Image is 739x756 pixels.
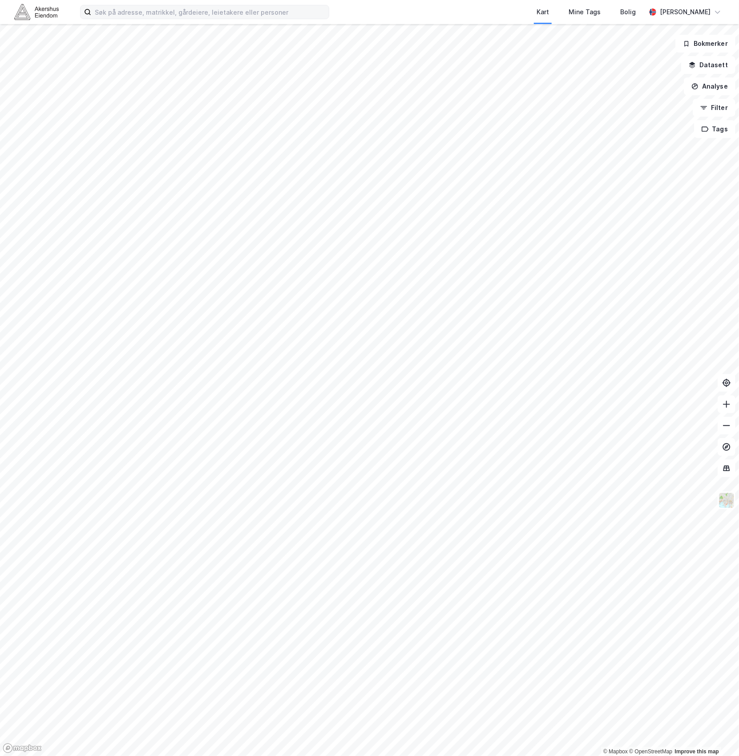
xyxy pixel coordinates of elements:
div: [PERSON_NAME] [660,7,711,17]
button: Datasett [681,56,735,74]
a: Mapbox [603,748,628,755]
button: Bokmerker [675,35,735,53]
iframe: Chat Widget [695,713,739,756]
div: Kart [537,7,549,17]
img: Z [718,492,735,509]
a: OpenStreetMap [629,748,672,755]
input: Søk på adresse, matrikkel, gårdeiere, leietakere eller personer [91,5,329,19]
img: akershus-eiendom-logo.9091f326c980b4bce74ccdd9f866810c.svg [14,4,59,20]
div: Bolig [620,7,636,17]
a: Improve this map [675,748,719,755]
button: Filter [693,99,735,117]
a: Mapbox homepage [3,743,42,753]
button: Tags [694,120,735,138]
div: Mine Tags [569,7,601,17]
button: Analyse [684,77,735,95]
div: Kontrollprogram for chat [695,713,739,756]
